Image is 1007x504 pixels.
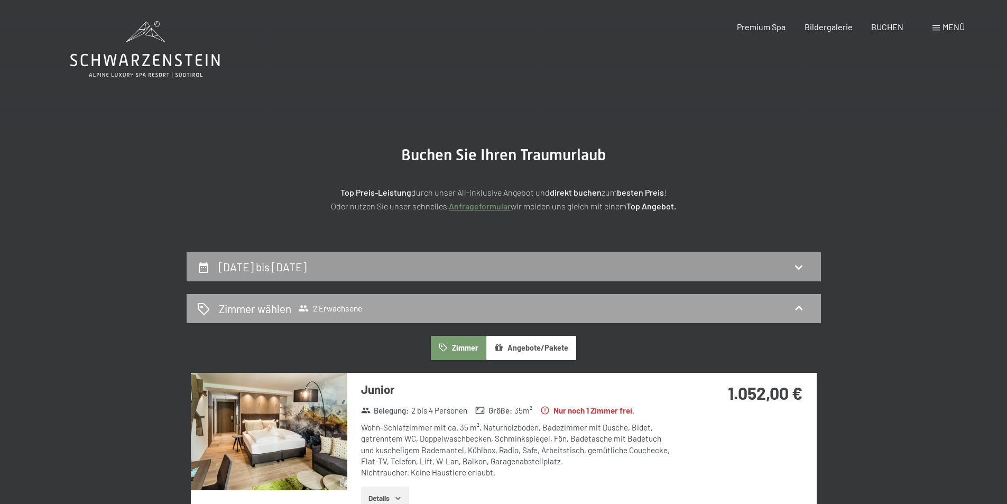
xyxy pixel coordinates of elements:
a: Bildergalerie [805,22,853,32]
strong: direkt buchen [550,187,602,197]
a: Premium Spa [737,22,786,32]
button: Angebote/Pakete [486,336,576,360]
span: 35 m² [514,405,532,416]
strong: Belegung : [361,405,409,416]
a: Anfrageformular [449,201,511,211]
div: Wohn-Schlafzimmer mit ca. 35 m², Naturholzboden, Badezimmer mit Dusche, Bidet, getrenntem WC, Dop... [361,422,676,478]
h3: Junior [361,381,676,398]
h2: [DATE] bis [DATE] [219,260,307,273]
strong: Nur noch 1 Zimmer frei. [540,405,634,416]
img: mss_renderimg.php [191,373,347,490]
strong: Top Preis-Leistung [340,187,411,197]
strong: 1.052,00 € [728,383,802,403]
span: Buchen Sie Ihren Traumurlaub [401,145,606,164]
span: Menü [943,22,965,32]
a: BUCHEN [871,22,903,32]
strong: Größe : [475,405,512,416]
button: Zimmer [431,336,486,360]
strong: Top Angebot. [626,201,676,211]
h2: Zimmer wählen [219,301,291,316]
span: 2 Erwachsene [298,303,362,314]
span: 2 bis 4 Personen [411,405,467,416]
strong: besten Preis [617,187,664,197]
p: durch unser All-inklusive Angebot und zum ! Oder nutzen Sie unser schnelles wir melden uns gleich... [239,186,768,213]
